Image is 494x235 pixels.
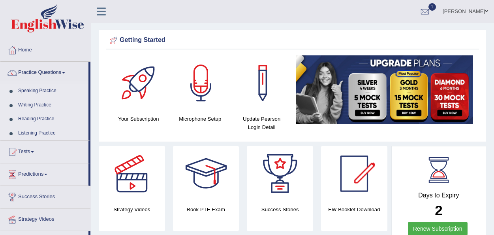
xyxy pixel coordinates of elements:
[428,3,436,11] span: 1
[15,126,88,140] a: Listening Practice
[0,208,90,228] a: Strategy Videos
[15,98,88,112] a: Writing Practice
[0,141,88,161] a: Tests
[15,84,88,98] a: Speaking Practice
[235,115,289,131] h4: Update Pearson Login Detail
[0,186,90,206] a: Success Stories
[112,115,165,123] h4: Your Subscription
[108,34,477,46] div: Getting Started
[99,205,165,214] h4: Strategy Videos
[0,39,90,59] a: Home
[321,205,387,214] h4: EW Booklet Download
[296,55,473,124] img: small5.jpg
[0,62,88,81] a: Practice Questions
[173,205,239,214] h4: Book PTE Exam
[173,115,227,123] h4: Microphone Setup
[15,112,88,126] a: Reading Practice
[435,203,442,218] b: 2
[400,192,477,199] h4: Days to Expiry
[247,205,313,214] h4: Success Stories
[0,163,88,183] a: Predictions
